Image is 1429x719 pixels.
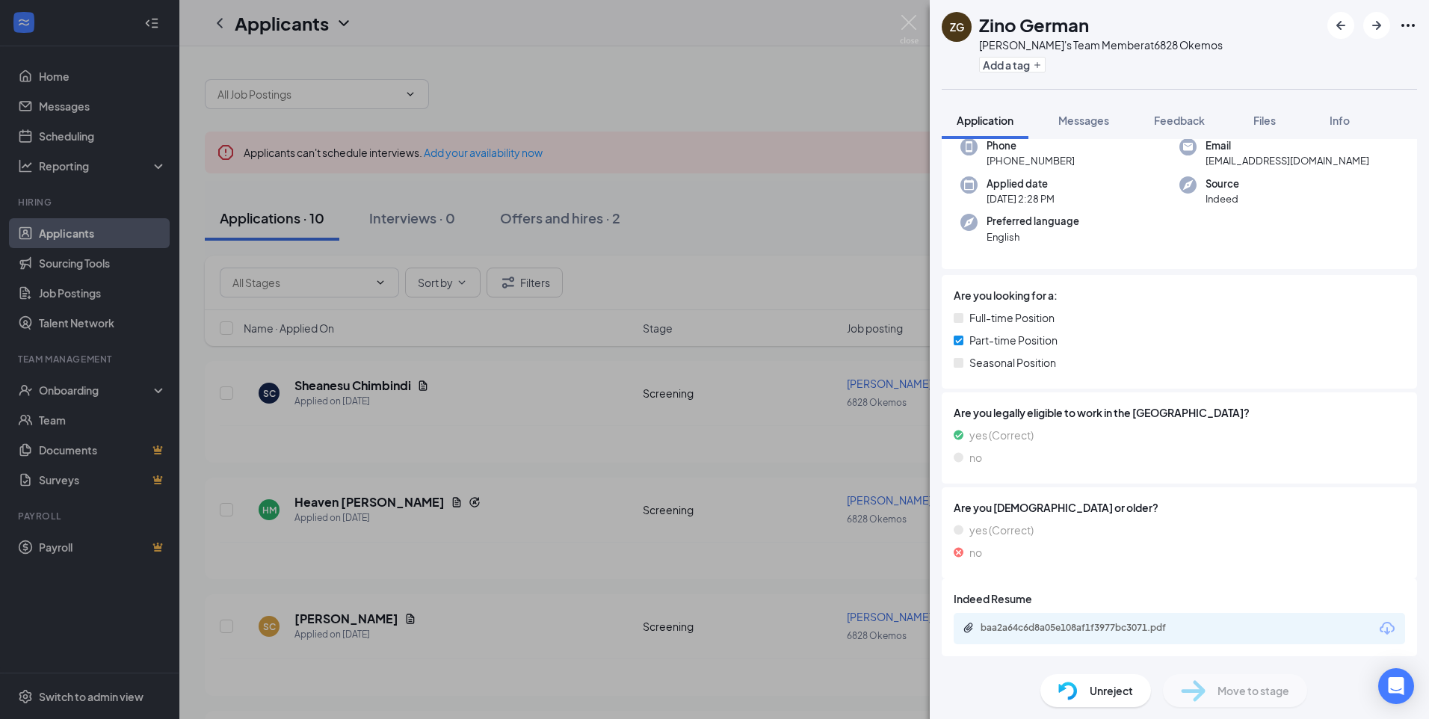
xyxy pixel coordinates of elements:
span: Messages [1058,114,1109,127]
span: Email [1206,138,1369,153]
span: yes (Correct) [969,427,1034,443]
div: ZG [950,19,964,34]
a: Paperclipbaa2a64c6d8a05e108af1f3977bc3071.pdf [963,622,1205,636]
span: Phone [987,138,1075,153]
span: Seasonal Position [969,354,1056,371]
span: [PHONE_NUMBER] [987,153,1075,168]
span: [DATE] 2:28 PM [987,191,1055,206]
span: Are you legally eligible to work in the [GEOGRAPHIC_DATA]? [954,404,1405,421]
svg: Paperclip [963,622,975,634]
span: Part-time Position [969,332,1058,348]
span: Applied date [987,176,1055,191]
span: Unreject [1090,682,1133,699]
span: no [969,544,982,561]
div: baa2a64c6d8a05e108af1f3977bc3071.pdf [981,622,1190,634]
span: Files [1253,114,1276,127]
button: PlusAdd a tag [979,57,1046,72]
span: Full-time Position [969,309,1055,326]
span: English [987,229,1079,244]
span: Feedback [1154,114,1205,127]
svg: Plus [1033,61,1042,70]
button: ArrowRight [1363,12,1390,39]
button: ArrowLeftNew [1327,12,1354,39]
span: Indeed Resume [954,590,1032,607]
span: Application [957,114,1013,127]
div: [PERSON_NAME]'s Team Member at 6828 Okemos [979,37,1223,52]
span: Info [1330,114,1350,127]
svg: Download [1378,620,1396,638]
svg: ArrowRight [1368,16,1386,34]
span: Source [1206,176,1239,191]
svg: ArrowLeftNew [1332,16,1350,34]
div: Open Intercom Messenger [1378,668,1414,704]
span: no [969,449,982,466]
span: Are you [DEMOGRAPHIC_DATA] or older? [954,499,1405,516]
span: [EMAIL_ADDRESS][DOMAIN_NAME] [1206,153,1369,168]
span: Are you looking for a: [954,287,1058,303]
svg: Ellipses [1399,16,1417,34]
span: Move to stage [1217,682,1289,699]
span: Indeed [1206,191,1239,206]
h1: Zino German [979,12,1089,37]
span: yes (Correct) [969,522,1034,538]
span: Preferred language [987,214,1079,229]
